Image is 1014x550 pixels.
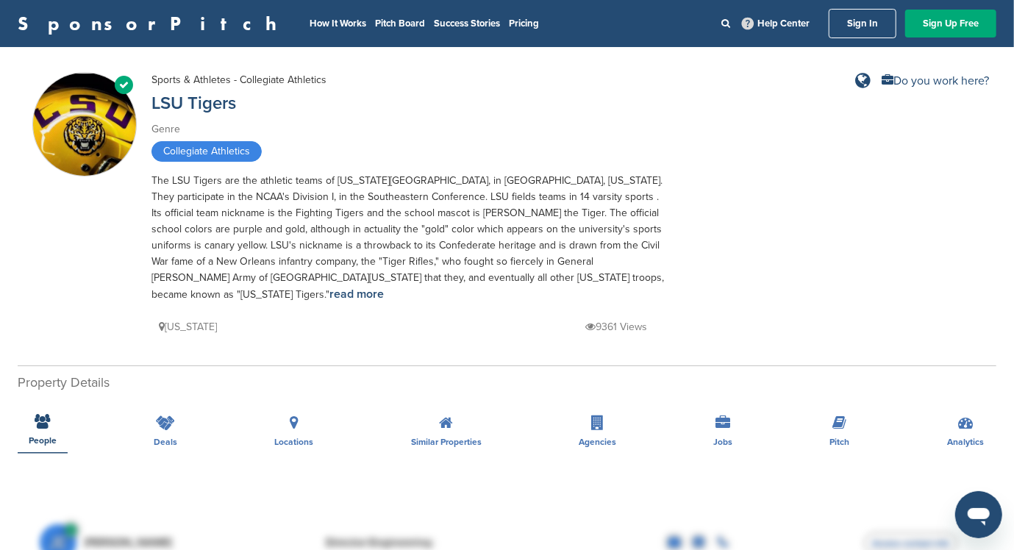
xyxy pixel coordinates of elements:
a: SponsorPitch [18,14,286,33]
a: How It Works [310,18,366,29]
iframe: Button to launch messaging window [955,491,1002,538]
span: Locations [275,438,314,446]
p: 9361 Views [585,318,647,336]
span: Agencies [579,438,616,446]
a: read more [329,287,384,301]
span: Analytics [947,438,984,446]
span: People [29,436,57,445]
div: Director Engineering [325,537,546,549]
span: [PERSON_NAME] [84,537,173,549]
a: Pricing [509,18,539,29]
span: Collegiate Athletics [151,141,262,162]
a: Sign Up Free [905,10,996,37]
div: The LSU Tigers are the athletic teams of [US_STATE][GEOGRAPHIC_DATA], in [GEOGRAPHIC_DATA], [US_S... [151,173,666,303]
span: Deals [154,438,177,446]
p: [US_STATE] [159,318,217,336]
a: Sign In [829,9,896,38]
a: LSU Tigers [151,93,236,114]
div: Sports & Athletes - Collegiate Athletics [151,72,326,88]
span: Jobs [713,438,732,446]
span: Pitch [830,438,850,446]
a: Help Center [739,15,813,32]
span: Similar Properties [411,438,482,446]
img: Sponsorpitch & LSU Tigers [33,74,136,176]
a: Do you work here? [882,75,989,87]
div: Genre [151,121,666,137]
a: Pitch Board [375,18,425,29]
a: Success Stories [434,18,500,29]
h2: Property Details [18,373,996,393]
